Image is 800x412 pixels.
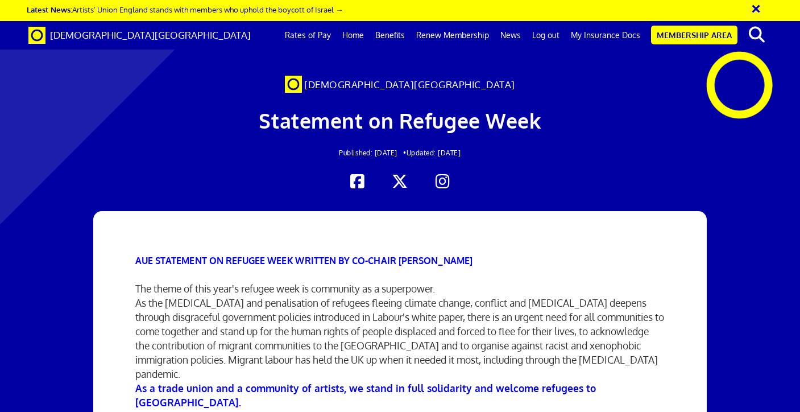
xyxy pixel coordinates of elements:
a: Brand [DEMOGRAPHIC_DATA][GEOGRAPHIC_DATA] [20,21,259,50]
a: Home [337,21,370,50]
b: AUE STATEMENT ON REFUGEE WEEK WRITTEN BY CO-CHAIR [PERSON_NAME] [135,255,472,266]
span: Published: [DATE] • [339,149,407,157]
button: search [740,23,774,47]
h2: Updated: [DATE] [155,149,645,156]
span: [DEMOGRAPHIC_DATA][GEOGRAPHIC_DATA] [50,29,251,41]
a: Latest News:Artists’ Union England stands with members who uphold the boycott of Israel → [27,5,343,14]
span: Statement on Refugee Week [259,108,541,133]
strong: Latest News: [27,5,72,14]
a: My Insurance Docs [565,21,646,50]
a: News [495,21,527,50]
span: [DEMOGRAPHIC_DATA][GEOGRAPHIC_DATA] [304,79,515,90]
div: The theme of this year's refugee week is community as a superpower. [135,282,665,296]
a: Membership Area [651,26,737,44]
div: As the [MEDICAL_DATA] and penalisation of refugees fleeing climate change, conflict and [MEDICAL_... [135,296,665,381]
span: As a trade union and a community of artists, we stand in full solidarity and welcome refugees to ... [135,382,596,409]
a: Rates of Pay [279,21,337,50]
a: Benefits [370,21,411,50]
a: Log out [527,21,565,50]
a: Renew Membership [411,21,495,50]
